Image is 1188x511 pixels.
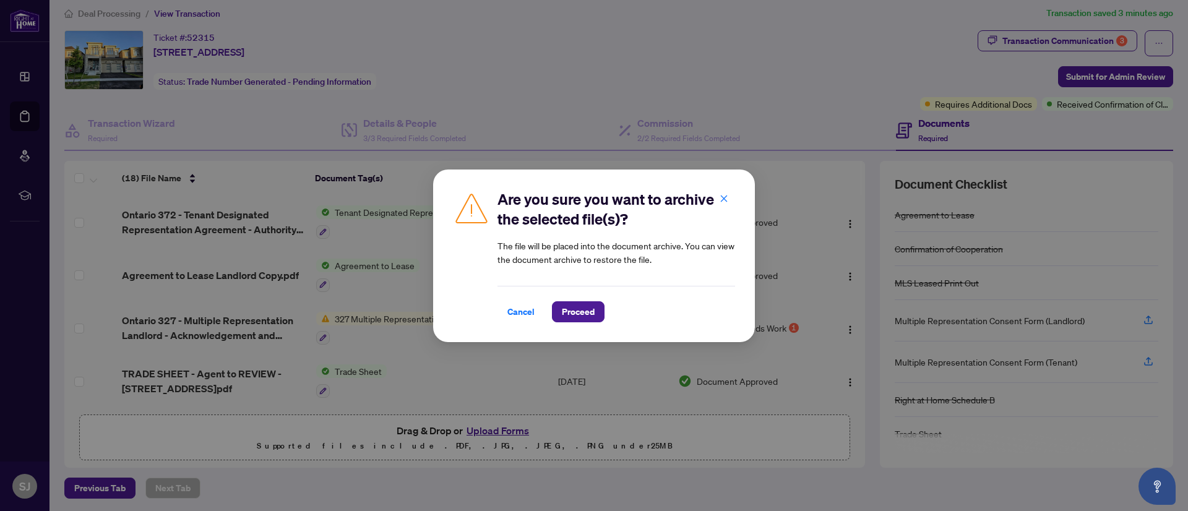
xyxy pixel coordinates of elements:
[562,302,595,322] span: Proceed
[552,301,605,322] button: Proceed
[497,301,544,322] button: Cancel
[497,239,735,266] article: The file will be placed into the document archive. You can view the document archive to restore t...
[507,302,535,322] span: Cancel
[1138,468,1176,505] button: Open asap
[453,189,490,226] img: Caution Icon
[720,194,728,202] span: close
[497,189,735,229] h2: Are you sure you want to archive the selected file(s)?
